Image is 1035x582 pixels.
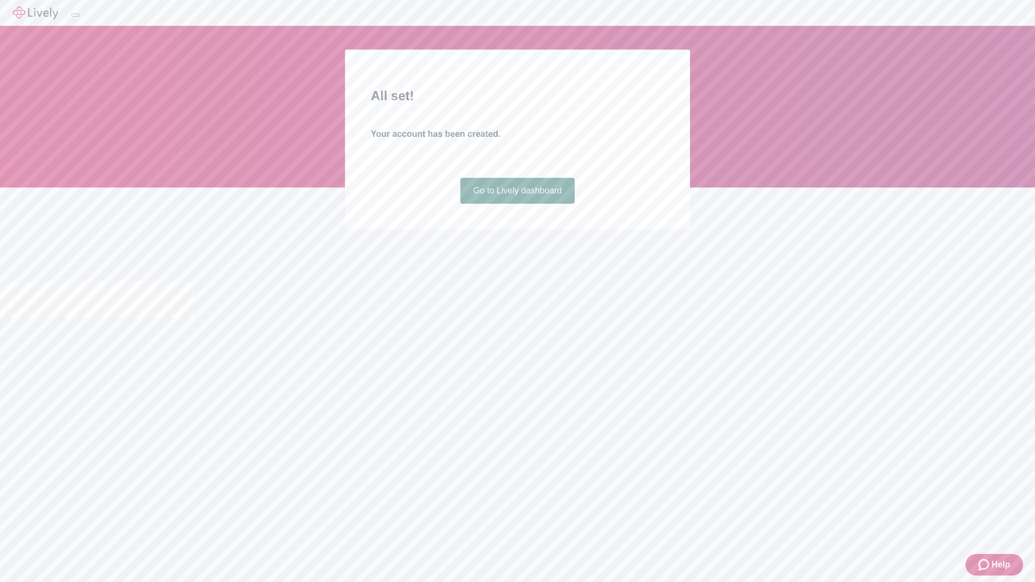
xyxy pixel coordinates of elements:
[965,554,1023,576] button: Zendesk support iconHelp
[71,13,80,17] button: Log out
[371,128,664,141] h4: Your account has been created.
[460,178,575,204] a: Go to Lively dashboard
[13,6,58,19] img: Lively
[978,558,991,571] svg: Zendesk support icon
[371,86,664,106] h2: All set!
[991,558,1010,571] span: Help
